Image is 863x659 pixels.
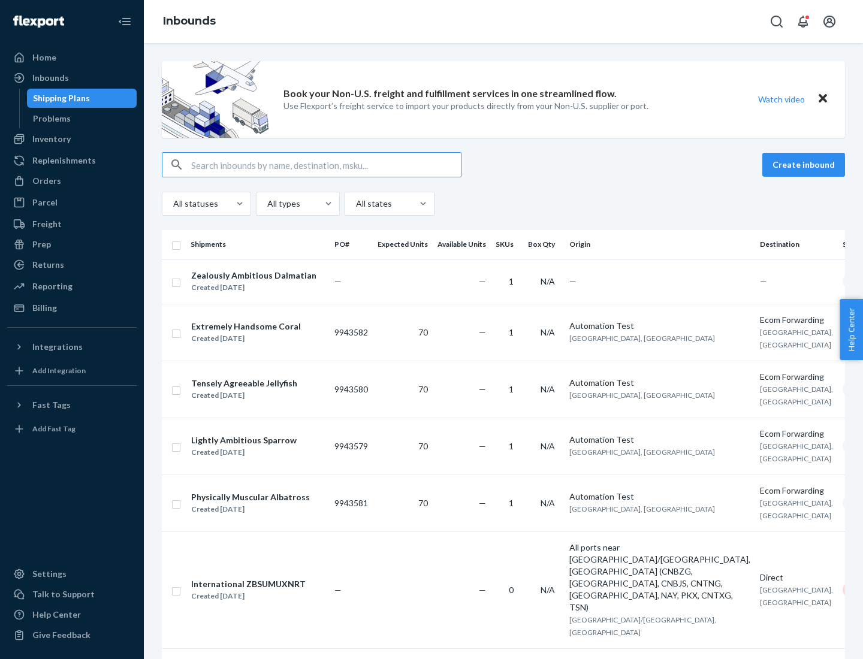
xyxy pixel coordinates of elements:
[760,276,767,286] span: —
[7,625,137,645] button: Give Feedback
[509,498,514,508] span: 1
[7,395,137,415] button: Fast Tags
[7,151,137,170] a: Replenishments
[750,90,813,108] button: Watch video
[163,14,216,28] a: Inbounds
[7,277,137,296] a: Reporting
[330,474,373,531] td: 9943581
[334,585,342,595] span: —
[569,391,715,400] span: [GEOGRAPHIC_DATA], [GEOGRAPHIC_DATA]
[191,578,306,590] div: International ZBSUMUXNRT
[760,428,833,440] div: Ecom Forwarding
[7,361,137,380] a: Add Integration
[330,361,373,418] td: 9943580
[191,270,316,282] div: Zealously Ambitious Dalmatian
[172,198,173,210] input: All statuses
[760,385,833,406] span: [GEOGRAPHIC_DATA], [GEOGRAPHIC_DATA]
[418,327,428,337] span: 70
[760,572,833,584] div: Direct
[762,153,845,177] button: Create inbound
[523,230,565,259] th: Box Qty
[569,276,577,286] span: —
[760,585,833,607] span: [GEOGRAPHIC_DATA], [GEOGRAPHIC_DATA]
[541,498,555,508] span: N/A
[509,384,514,394] span: 1
[32,588,95,600] div: Talk to Support
[509,276,514,286] span: 1
[191,153,461,177] input: Search inbounds by name, destination, msku...
[32,280,73,292] div: Reporting
[32,629,90,641] div: Give Feedback
[32,52,56,64] div: Home
[32,197,58,208] div: Parcel
[418,441,428,451] span: 70
[541,585,555,595] span: N/A
[569,434,750,446] div: Automation Test
[569,320,750,332] div: Automation Test
[565,230,755,259] th: Origin
[191,434,297,446] div: Lightly Ambitious Sparrow
[569,504,715,513] span: [GEOGRAPHIC_DATA], [GEOGRAPHIC_DATA]
[479,327,486,337] span: —
[283,100,648,112] p: Use Flexport’s freight service to import your products directly from your Non-U.S. supplier or port.
[541,384,555,394] span: N/A
[418,384,428,394] span: 70
[7,419,137,439] a: Add Fast Tag
[191,446,297,458] div: Created [DATE]
[569,615,716,637] span: [GEOGRAPHIC_DATA]/[GEOGRAPHIC_DATA], [GEOGRAPHIC_DATA]
[283,87,617,101] p: Book your Non-U.S. freight and fulfillment services in one streamlined flow.
[7,48,137,67] a: Home
[760,371,833,383] div: Ecom Forwarding
[191,321,301,332] div: Extremely Handsome Coral
[7,171,137,191] a: Orders
[817,10,841,34] button: Open account menu
[7,298,137,318] a: Billing
[433,230,491,259] th: Available Units
[491,230,523,259] th: SKUs
[479,384,486,394] span: —
[32,424,76,434] div: Add Fast Tag
[569,377,750,389] div: Automation Test
[191,503,310,515] div: Created [DATE]
[479,498,486,508] span: —
[760,485,833,497] div: Ecom Forwarding
[569,334,715,343] span: [GEOGRAPHIC_DATA], [GEOGRAPHIC_DATA]
[153,4,225,39] ol: breadcrumbs
[509,441,514,451] span: 1
[32,218,62,230] div: Freight
[760,328,833,349] span: [GEOGRAPHIC_DATA], [GEOGRAPHIC_DATA]
[7,337,137,356] button: Integrations
[765,10,789,34] button: Open Search Box
[509,327,514,337] span: 1
[32,155,96,167] div: Replenishments
[334,276,342,286] span: —
[569,491,750,503] div: Automation Test
[479,585,486,595] span: —
[7,255,137,274] a: Returns
[33,92,90,104] div: Shipping Plans
[191,590,306,602] div: Created [DATE]
[840,299,863,360] button: Help Center
[7,605,137,624] a: Help Center
[7,235,137,254] a: Prep
[373,230,433,259] th: Expected Units
[418,498,428,508] span: 70
[32,365,86,376] div: Add Integration
[32,259,64,271] div: Returns
[7,68,137,87] a: Inbounds
[32,238,51,250] div: Prep
[760,442,833,463] span: [GEOGRAPHIC_DATA], [GEOGRAPHIC_DATA]
[32,133,71,145] div: Inventory
[541,327,555,337] span: N/A
[32,609,81,621] div: Help Center
[266,198,267,210] input: All types
[7,129,137,149] a: Inventory
[27,109,137,128] a: Problems
[509,585,514,595] span: 0
[191,282,316,294] div: Created [DATE]
[479,441,486,451] span: —
[27,89,137,108] a: Shipping Plans
[7,214,137,234] a: Freight
[7,564,137,584] a: Settings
